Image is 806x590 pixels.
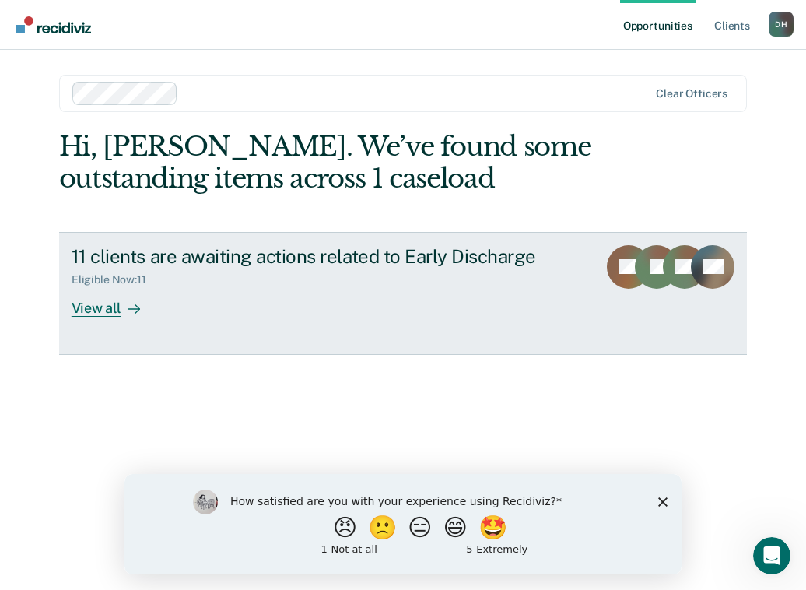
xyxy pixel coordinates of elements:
[753,537,790,574] iframe: Intercom live chat
[72,286,159,317] div: View all
[59,131,610,195] div: Hi, [PERSON_NAME]. We’ve found some outstanding items across 1 caseload
[59,232,747,355] a: 11 clients are awaiting actions related to Early DischargeEligible Now:11View all
[769,12,794,37] div: D H
[16,16,91,33] img: Recidiviz
[656,87,727,100] div: Clear officers
[72,245,585,268] div: 11 clients are awaiting actions related to Early Discharge
[72,273,159,286] div: Eligible Now : 11
[124,474,682,574] iframe: Survey by Kim from Recidiviz
[769,12,794,37] button: Profile dropdown button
